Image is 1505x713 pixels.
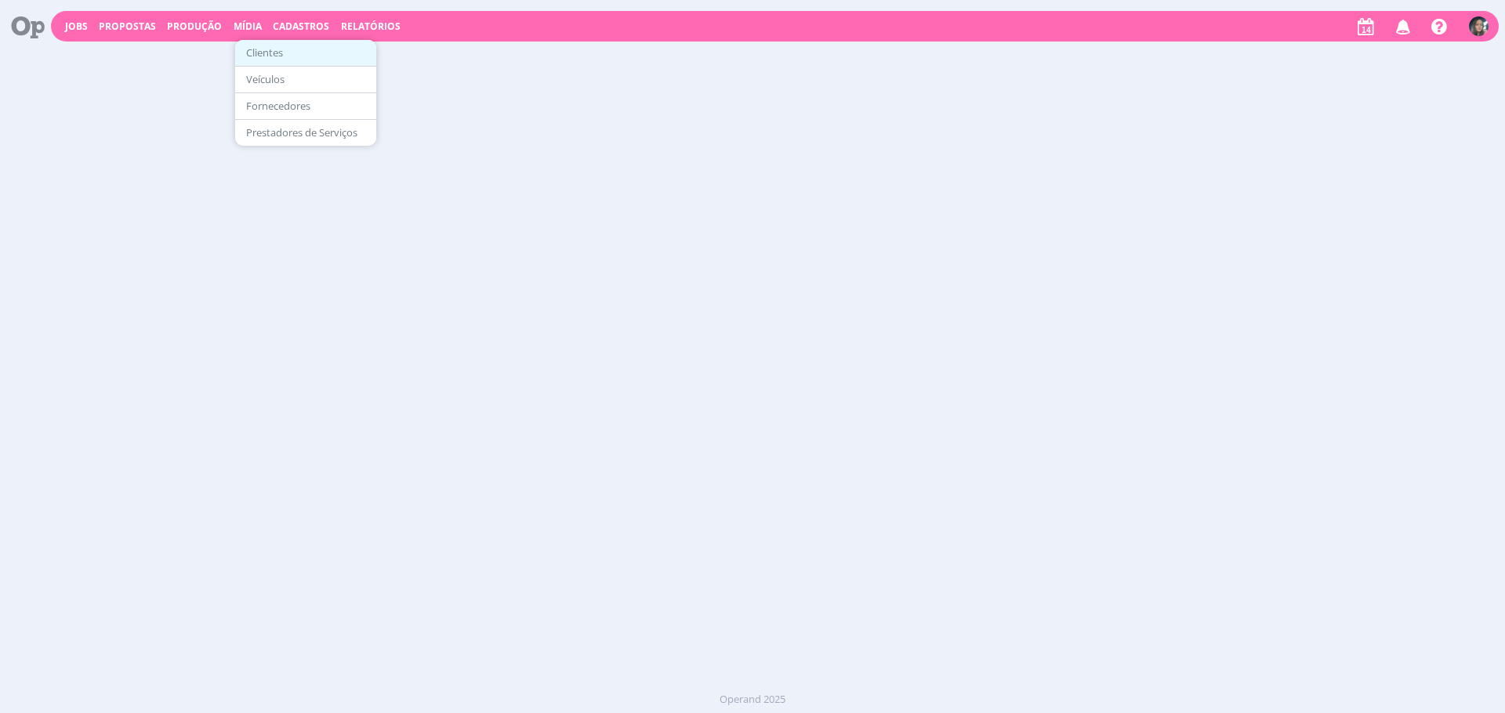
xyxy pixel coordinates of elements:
button: Relatórios [336,20,405,33]
a: Veículos [240,67,372,92]
a: Clientes [240,41,372,65]
a: Mídia [234,20,262,33]
button: Mídia [229,20,267,33]
a: Fornecedores [240,94,372,118]
button: CadastrosClientesVeículosFornecedoresPrestadores de Serviços [268,20,334,33]
span: Cadastros [273,20,329,33]
a: Prestadores de Serviços [240,121,372,145]
button: Jobs [60,20,92,33]
button: Veículos [235,67,376,93]
button: Clientes [235,40,376,67]
button: Produção [162,20,227,33]
button: Fornecedores [235,93,376,120]
a: Produção [167,20,222,33]
a: Relatórios [341,20,401,33]
button: Propostas [94,20,161,33]
button: A [1468,13,1489,40]
span: Propostas [99,20,156,33]
a: Jobs [65,20,88,33]
button: Prestadores de Serviços [235,120,376,146]
img: A [1469,16,1489,36]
